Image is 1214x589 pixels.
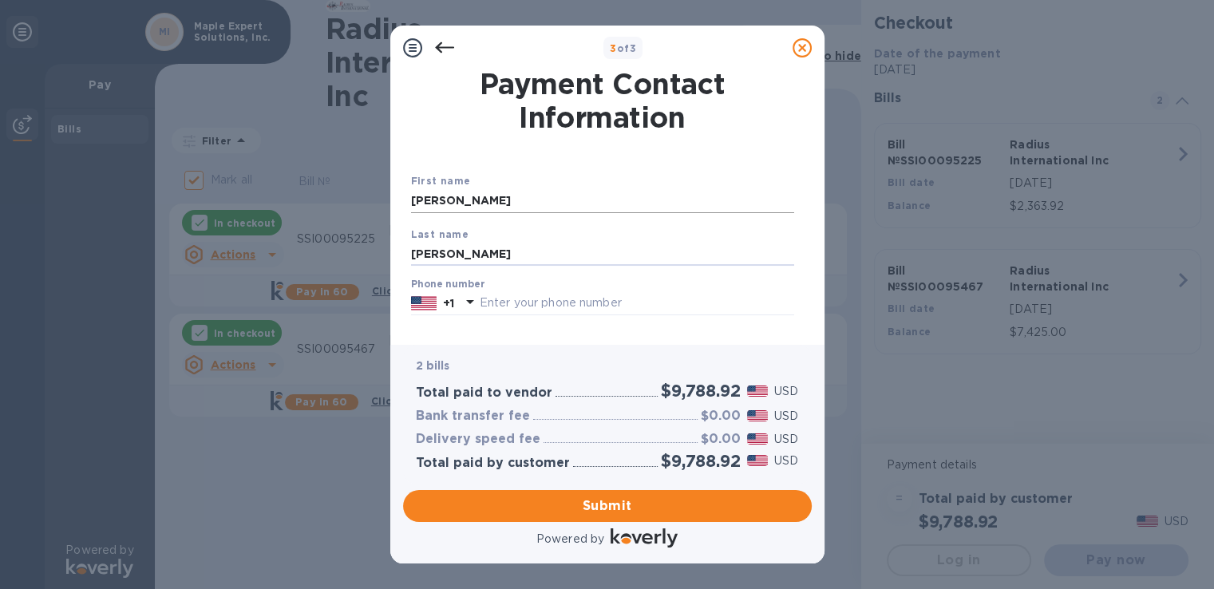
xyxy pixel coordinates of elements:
[701,432,741,447] h3: $0.00
[411,67,794,134] h1: Payment Contact Information
[411,294,437,312] img: US
[416,496,799,516] span: Submit
[774,431,798,448] p: USD
[747,385,769,397] img: USD
[610,42,616,54] span: 3
[411,228,469,240] b: Last name
[416,385,552,401] h3: Total paid to vendor
[411,242,794,266] input: Enter your last name
[611,528,678,547] img: Logo
[701,409,741,424] h3: $0.00
[774,383,798,400] p: USD
[661,451,740,471] h2: $9,788.92
[480,291,794,315] input: Enter your phone number
[416,432,540,447] h3: Delivery speed fee
[416,359,450,372] b: 2 bills
[536,531,604,547] p: Powered by
[610,42,636,54] b: of 3
[661,381,740,401] h2: $9,788.92
[774,453,798,469] p: USD
[411,175,471,187] b: First name
[403,490,812,522] button: Submit
[411,189,794,213] input: Enter your first name
[747,433,769,445] img: USD
[747,410,769,421] img: USD
[416,409,530,424] h3: Bank transfer fee
[416,456,570,471] h3: Total paid by customer
[411,280,484,290] label: Phone number
[443,295,454,311] p: +1
[747,455,769,466] img: USD
[774,408,798,425] p: USD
